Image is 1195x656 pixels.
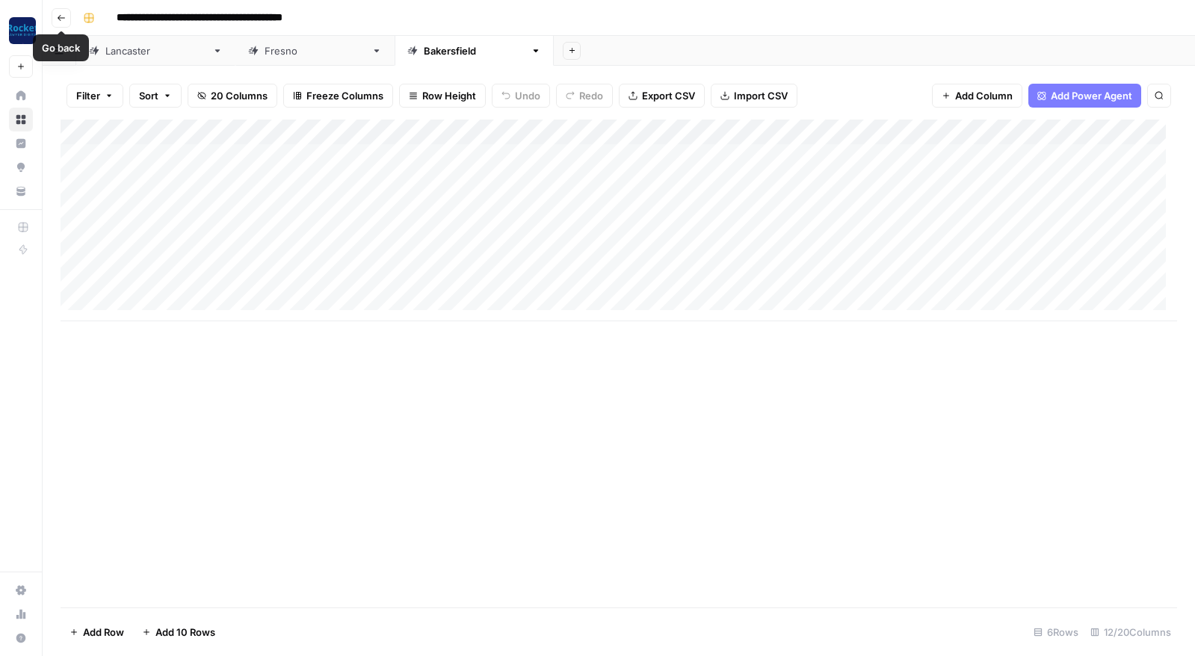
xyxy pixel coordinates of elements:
[9,84,33,108] a: Home
[9,602,33,626] a: Usage
[83,625,124,640] span: Add Row
[283,84,393,108] button: Freeze Columns
[492,84,550,108] button: Undo
[9,155,33,179] a: Opportunities
[139,88,158,103] span: Sort
[734,88,788,103] span: Import CSV
[155,625,215,640] span: Add 10 Rows
[424,43,525,58] div: [GEOGRAPHIC_DATA]
[9,12,33,49] button: Workspace: Rocket Pilots
[642,88,695,103] span: Export CSV
[61,620,133,644] button: Add Row
[1084,620,1177,644] div: 12/20 Columns
[955,88,1013,103] span: Add Column
[306,88,383,103] span: Freeze Columns
[579,88,603,103] span: Redo
[67,84,123,108] button: Filter
[235,36,395,66] a: [GEOGRAPHIC_DATA]
[76,88,100,103] span: Filter
[76,36,235,66] a: [GEOGRAPHIC_DATA]
[9,17,36,44] img: Rocket Pilots Logo
[265,43,365,58] div: [GEOGRAPHIC_DATA]
[422,88,476,103] span: Row Height
[515,88,540,103] span: Undo
[9,578,33,602] a: Settings
[932,84,1022,108] button: Add Column
[133,620,224,644] button: Add 10 Rows
[9,131,33,155] a: Insights
[129,84,182,108] button: Sort
[1028,84,1141,108] button: Add Power Agent
[1028,620,1084,644] div: 6 Rows
[9,626,33,650] button: Help + Support
[1051,88,1132,103] span: Add Power Agent
[395,36,554,66] a: [GEOGRAPHIC_DATA]
[188,84,277,108] button: 20 Columns
[9,179,33,203] a: Your Data
[556,84,613,108] button: Redo
[105,43,206,58] div: [GEOGRAPHIC_DATA]
[211,88,268,103] span: 20 Columns
[399,84,486,108] button: Row Height
[619,84,705,108] button: Export CSV
[9,108,33,131] a: Browse
[711,84,797,108] button: Import CSV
